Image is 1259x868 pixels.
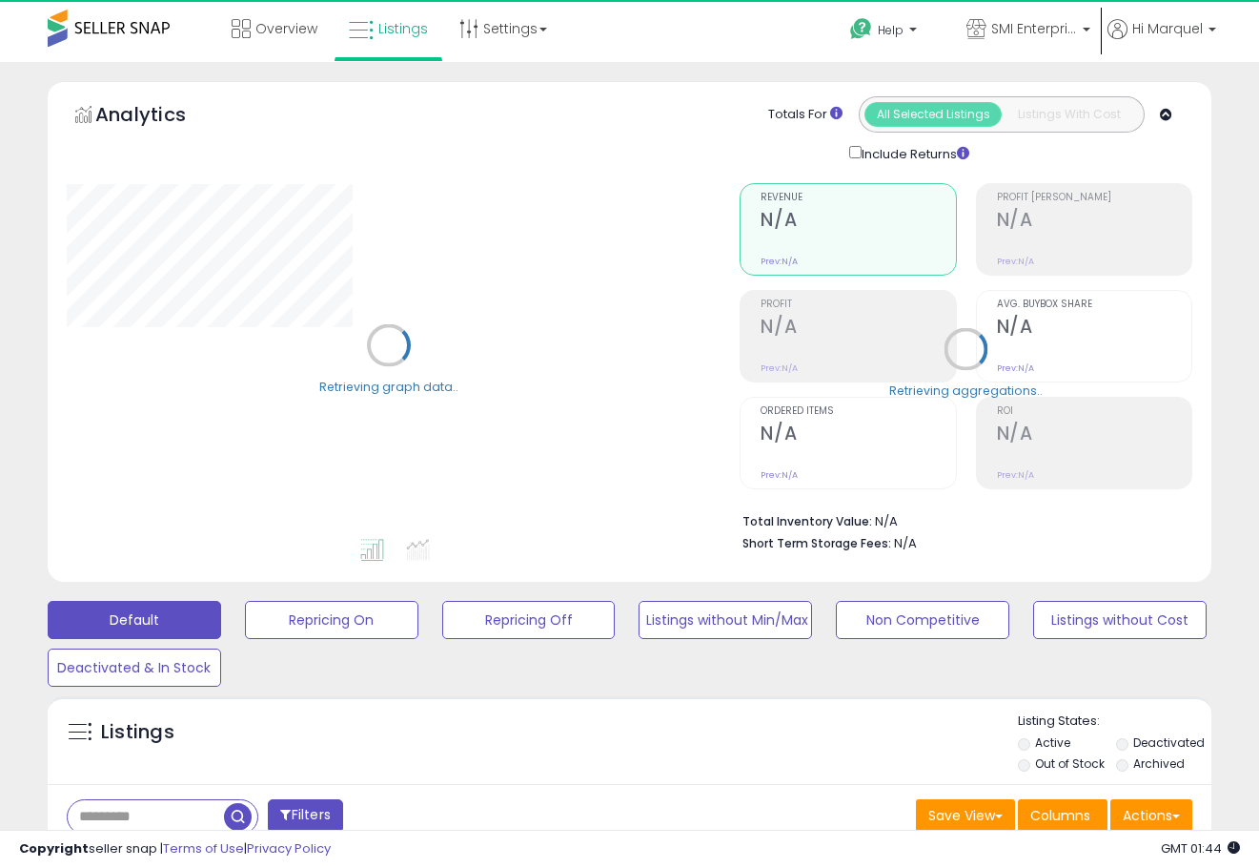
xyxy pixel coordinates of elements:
div: Totals For [768,106,843,124]
i: Get Help [849,17,873,41]
a: Privacy Policy [247,839,331,858]
button: Listings without Cost [1033,601,1207,639]
button: Filters [268,799,342,833]
div: Retrieving aggregations.. [889,382,1043,399]
label: Out of Stock [1035,755,1105,772]
div: seller snap | | [19,840,331,858]
button: Listings With Cost [1001,102,1138,127]
span: Listings [378,19,428,38]
div: Include Returns [835,142,992,164]
button: Deactivated & In Stock [48,649,221,687]
a: Help [835,3,949,62]
button: Listings without Min/Max [639,601,812,639]
span: SMI Enterprise [991,19,1077,38]
span: 2025-08-11 01:44 GMT [1161,839,1240,858]
label: Deactivated [1133,734,1205,751]
span: Help [878,22,904,38]
p: Listing States: [1018,713,1211,731]
strong: Copyright [19,839,89,858]
span: Columns [1030,806,1090,825]
label: Active [1035,734,1070,751]
span: Overview [255,19,317,38]
h5: Analytics [95,101,223,133]
button: Repricing Off [442,601,616,639]
button: Non Competitive [836,601,1009,639]
button: Repricing On [245,601,418,639]
h5: Listings [101,719,174,746]
button: All Selected Listings [864,102,1002,127]
a: Terms of Use [163,839,244,858]
a: Hi Marquel [1107,19,1216,62]
span: Hi Marquel [1132,19,1203,38]
button: Save View [916,799,1015,832]
button: Default [48,601,221,639]
label: Archived [1133,755,1185,772]
button: Actions [1110,799,1192,832]
button: Columns [1018,799,1107,832]
div: Retrieving graph data.. [319,378,458,395]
